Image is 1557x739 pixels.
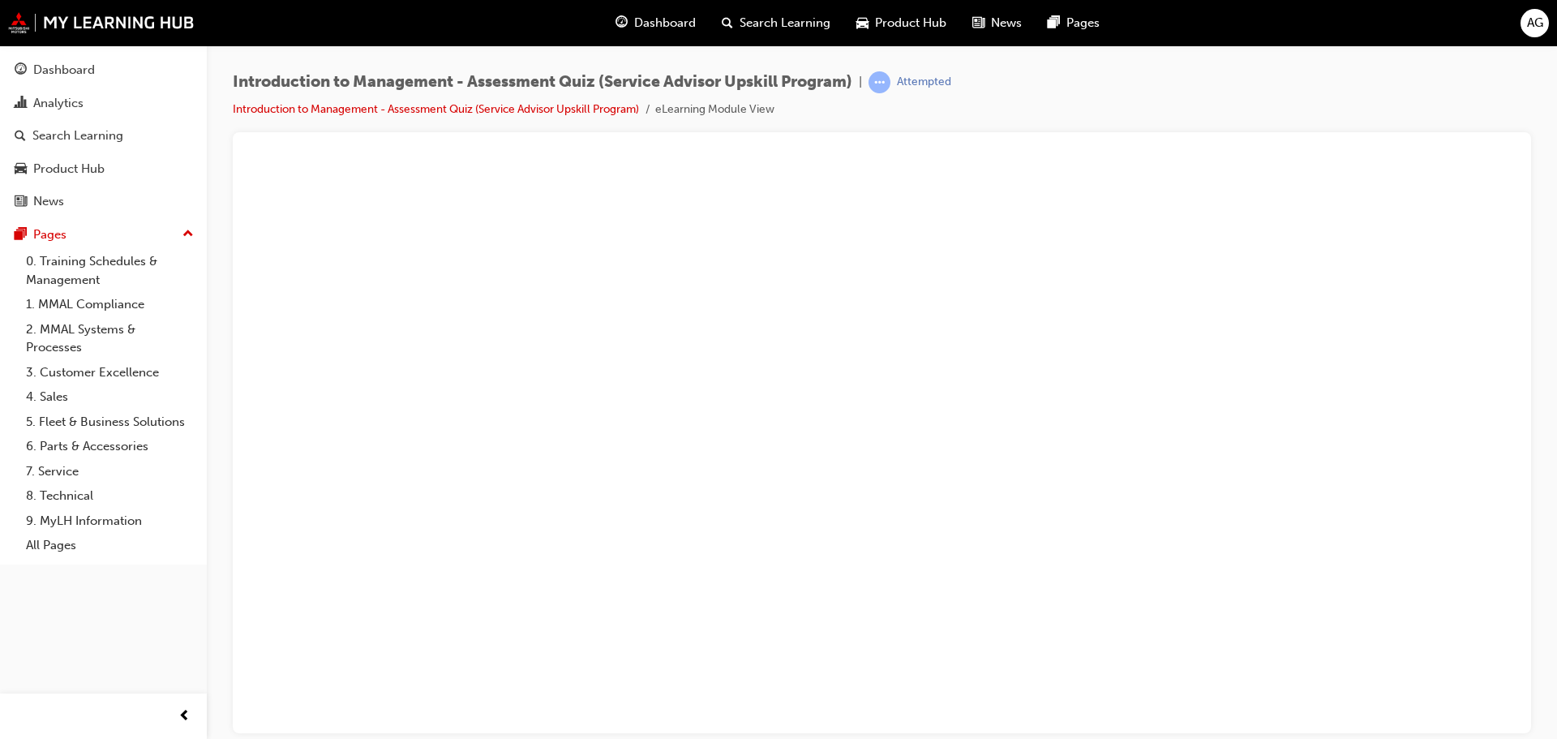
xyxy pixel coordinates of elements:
span: pages-icon [15,228,27,243]
span: news-icon [972,13,984,33]
a: News [6,187,200,217]
a: 1. MMAL Compliance [19,292,200,317]
a: 6. Parts & Accessories [19,434,200,459]
div: Attempted [897,75,951,90]
span: chart-icon [15,97,27,111]
a: pages-iconPages [1035,6,1113,40]
div: Analytics [33,94,84,113]
a: 3. Customer Excellence [19,360,200,385]
span: Pages [1066,14,1100,32]
a: guage-iconDashboard [603,6,709,40]
a: Introduction to Management - Assessment Quiz (Service Advisor Upskill Program) [233,102,639,116]
a: Analytics [6,88,200,118]
span: up-icon [182,224,194,245]
span: search-icon [15,129,26,144]
span: car-icon [856,13,869,33]
span: Introduction to Management - Assessment Quiz (Service Advisor Upskill Program) [233,73,852,92]
span: Search Learning [740,14,830,32]
a: 2. MMAL Systems & Processes [19,317,200,360]
button: DashboardAnalyticsSearch LearningProduct HubNews [6,52,200,220]
button: Pages [6,220,200,250]
span: AG [1527,14,1543,32]
a: Dashboard [6,55,200,85]
span: car-icon [15,162,27,177]
img: mmal [8,12,195,33]
a: Search Learning [6,121,200,151]
span: news-icon [15,195,27,209]
a: 9. MyLH Information [19,509,200,534]
a: 7. Service [19,459,200,484]
a: 4. Sales [19,385,200,410]
li: eLearning Module View [655,101,774,119]
div: Product Hub [33,160,105,178]
a: 8. Technical [19,483,200,509]
span: News [991,14,1022,32]
a: news-iconNews [959,6,1035,40]
a: All Pages [19,533,200,558]
a: Product Hub [6,154,200,184]
div: News [33,192,64,211]
div: Pages [33,226,66,244]
span: prev-icon [178,707,191,727]
span: guage-icon [15,63,27,78]
span: Product Hub [875,14,946,32]
span: | [859,73,862,92]
span: search-icon [722,13,733,33]
a: search-iconSearch Learning [709,6,843,40]
span: pages-icon [1048,13,1060,33]
span: Dashboard [634,14,696,32]
a: car-iconProduct Hub [843,6,959,40]
button: AG [1521,9,1549,37]
div: Search Learning [32,127,123,145]
span: learningRecordVerb_ATTEMPT-icon [869,71,890,93]
div: Dashboard [33,61,95,79]
span: guage-icon [616,13,628,33]
a: 0. Training Schedules & Management [19,249,200,292]
a: 5. Fleet & Business Solutions [19,410,200,435]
